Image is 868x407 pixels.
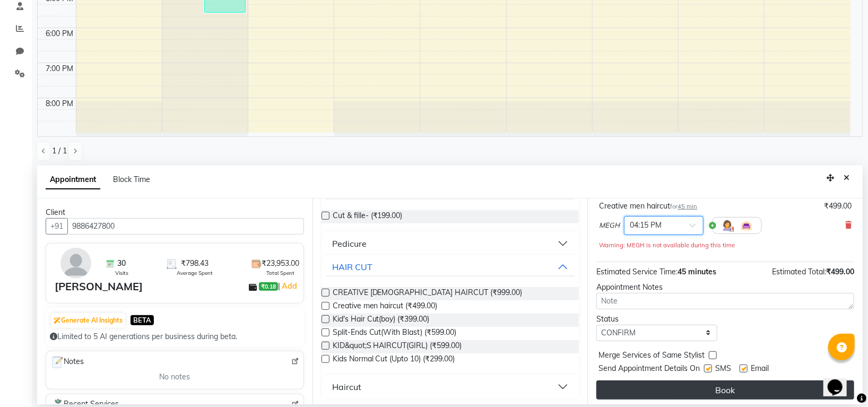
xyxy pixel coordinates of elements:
div: Limited to 5 AI generations per business during beta. [50,331,300,342]
iframe: chat widget [823,365,857,396]
span: Email [751,363,769,376]
span: Appointment [46,170,100,189]
div: HAIR CUT [332,261,372,273]
img: Hairdresser.png [721,219,734,232]
span: Visits [115,269,128,277]
div: [PERSON_NAME] [55,279,143,295]
span: ₹499.00 [826,267,854,276]
span: KID&quot;S HAIRCUT(GIRL) (₹599.00) [333,340,462,353]
small: for [670,203,697,210]
small: Warning: MEGH is not available during this time [599,241,735,249]
div: 8:00 PM [44,98,76,109]
span: 45 minutes [678,267,716,276]
button: Generate AI Insights [51,313,125,328]
button: HAIR CUT [326,257,575,276]
span: 1 / 1 [52,145,67,157]
span: Estimated Service Time: [596,267,678,276]
span: CREATIVE [DEMOGRAPHIC_DATA] HAIRCUT (₹999.00) [333,287,523,300]
img: avatar [60,248,91,279]
span: | [278,280,299,292]
div: Pedicure [332,237,367,250]
button: Book [596,380,854,400]
span: Merge Services of Same Stylist [598,350,705,363]
button: Haircut [326,377,575,396]
span: BETA [131,315,154,325]
span: ₹798.43 [181,258,209,269]
span: Kids Normal Cut (Upto 10) (₹299.00) [333,353,455,367]
span: Total Spent [266,269,294,277]
span: ₹23,953.00 [262,258,299,269]
span: ₹0.18 [259,282,278,291]
span: Split-Ends Cut(With Blast) (₹599.00) [333,327,457,340]
span: Notes [50,356,84,369]
div: 7:00 PM [44,63,76,74]
img: Interior.png [740,219,753,232]
span: MEGH [599,220,620,231]
span: Estimated Total: [772,267,826,276]
div: Status [596,314,717,325]
button: Pedicure [326,234,575,253]
span: No notes [159,371,190,383]
span: Creative men haircut (₹499.00) [333,300,438,314]
button: +91 [46,218,68,235]
span: 45 min [678,203,697,210]
span: SMS [715,363,731,376]
input: Search by Name/Mobile/Email/Code [67,218,304,235]
span: 30 [117,258,126,269]
div: 6:00 PM [44,28,76,39]
button: Close [839,170,854,186]
span: Block Time [113,175,150,184]
span: Cut & fille- (₹199.00) [333,210,403,223]
div: Haircut [332,380,361,393]
span: Kid's Hair Cut(boy) (₹399.00) [333,314,430,327]
div: ₹499.00 [824,201,852,212]
span: Average Spent [177,269,213,277]
div: Client [46,207,304,218]
div: Creative men haircut [599,201,697,212]
div: Appointment Notes [596,282,854,293]
a: Add [280,280,299,292]
span: Send Appointment Details On [598,363,700,376]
